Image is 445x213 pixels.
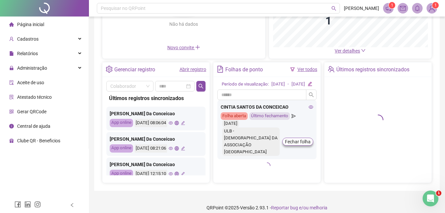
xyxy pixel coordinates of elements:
[135,170,167,178] div: [DATE] 12:15:10
[336,64,409,75] div: Últimos registros sincronizados
[17,65,47,71] span: Administração
[17,51,38,56] span: Relatórios
[285,138,311,145] span: Fechar folha
[9,51,14,56] span: file
[17,22,44,27] span: Página inicial
[222,120,239,127] div: [DATE]
[391,3,393,8] span: 1
[110,161,202,168] div: [PERSON_NAME] Da Conceicao
[24,201,31,208] span: linkedin
[181,172,185,176] span: edit
[14,201,21,208] span: facebook
[175,146,179,151] span: global
[297,67,317,72] a: Ver todos
[221,103,313,111] div: CINTIA SANTOS DA CONCEICAO
[328,66,335,73] span: team
[169,121,173,125] span: eye
[9,37,14,41] span: user-add
[9,66,14,70] span: lock
[153,20,214,28] div: Não há dados
[221,112,248,120] div: Folha aberta
[114,64,155,75] div: Gerenciar registro
[292,112,296,120] span: send
[17,80,44,85] span: Aceite de uso
[271,81,285,88] div: [DATE]
[17,109,46,114] span: Gerar QRCode
[385,5,391,11] span: notification
[373,115,383,125] span: loading
[9,138,14,143] span: gift
[9,22,14,27] span: home
[110,144,133,153] div: App online
[427,3,437,13] img: 65800
[217,66,224,73] span: file-text
[434,3,437,8] span: 1
[175,172,179,176] span: global
[110,119,133,127] div: App online
[344,5,379,12] span: [PERSON_NAME]
[106,66,113,73] span: setting
[400,5,406,11] span: mail
[70,203,74,207] span: left
[109,94,203,102] div: Últimos registros sincronizados
[222,127,280,156] div: ULB - [DEMOGRAPHIC_DATA] DA ASSOCIAÇÃO [GEOGRAPHIC_DATA]
[110,135,202,143] div: [PERSON_NAME] Da Conceicao
[110,110,202,117] div: [PERSON_NAME] Da Conceicao
[17,124,50,129] span: Central de ajuda
[335,48,366,53] a: Ver detalhes down
[181,121,185,125] span: edit
[292,81,305,88] div: [DATE]
[181,146,185,151] span: edit
[135,144,167,153] div: [DATE] 08:21:06
[264,162,270,169] span: loading
[423,191,438,206] iframe: Intercom live chat
[436,191,441,196] span: 1
[331,6,336,11] span: search
[222,81,269,88] div: Período de visualização:
[9,109,14,114] span: qrcode
[9,80,14,85] span: audit
[169,146,173,151] span: eye
[135,119,167,127] div: [DATE] 08:06:04
[195,45,200,50] span: plus
[180,67,206,72] a: Abrir registro
[198,84,204,89] span: search
[271,205,327,210] span: Reportar bug e/ou melhoria
[414,5,420,11] span: bell
[9,95,14,99] span: solution
[361,48,366,53] span: down
[17,36,39,42] span: Cadastros
[335,48,360,53] span: Ver detalhes
[167,45,200,50] span: Novo convite
[17,94,52,100] span: Atestado técnico
[9,124,14,128] span: info-circle
[308,82,312,86] span: edit
[290,67,295,72] span: filter
[309,105,313,109] span: eye
[175,121,179,125] span: global
[240,205,255,210] span: Versão
[249,112,290,120] div: Último fechamento
[34,201,41,208] span: instagram
[389,2,395,9] sup: 1
[288,81,289,88] div: -
[432,2,439,9] sup: Atualize o seu contato no menu Meus Dados
[169,172,173,176] span: eye
[309,92,314,97] span: search
[282,138,313,146] button: Fechar folha
[17,138,60,143] span: Clube QR - Beneficios
[110,170,133,178] div: App online
[225,64,263,75] div: Folhas de ponto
